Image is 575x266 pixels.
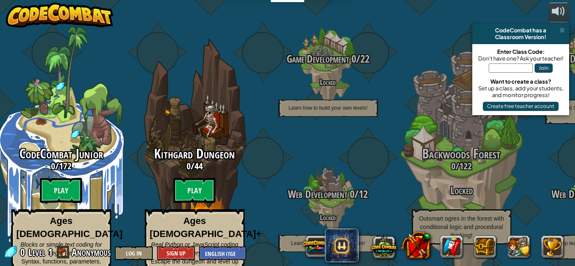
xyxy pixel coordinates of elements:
[261,213,395,221] h4: Locked
[477,55,565,62] div: Don't have one? Ask your teacher!
[548,3,569,22] button: Adjust volume
[360,52,370,66] span: 22
[173,178,216,203] btn: Play
[261,78,395,86] h4: Locked
[483,102,559,111] button: Create free teacher account
[20,245,27,259] span: 0
[289,105,367,111] span: Learn how to build your own levels!
[459,160,472,172] span: 122
[28,245,45,259] span: Level
[194,160,203,172] span: 44
[477,48,565,55] div: Enter Class Code:
[154,145,235,163] span: Kithgard Dungeon
[186,160,191,172] span: 0
[6,3,114,28] img: CodeCombat - Learn how to code by playing a game
[451,160,455,172] span: 0
[150,216,261,239] strong: Ages [DEMOGRAPHIC_DATA]+
[288,187,347,201] span: Web Development
[395,161,528,171] h3: /
[16,216,122,239] strong: Ages [DEMOGRAPHIC_DATA]
[19,145,103,163] span: CodeCombat Junior
[59,160,72,172] span: 172
[395,185,528,196] h3: Locked
[422,145,500,163] span: Backwoods Forest
[261,189,395,200] h3: /
[476,34,566,40] div: Classroom Version!
[151,241,238,256] span: Real Python or JavaScript coding for everyone
[359,187,368,201] span: 12
[535,63,553,73] button: Join
[349,52,356,66] span: 0
[419,215,504,239] span: Outsmart ogres in the forest with conditional logic and procedural thinking!
[40,178,82,203] btn: Play
[477,78,565,85] div: Want to create a class?
[20,241,102,256] span: Blocks or simple text coding for beginners
[51,160,55,172] span: 0
[287,52,349,66] span: Game Development
[48,245,53,259] span: 1
[261,53,395,65] h3: /
[128,161,261,171] h3: /
[72,245,111,259] span: Anonymous
[347,187,354,201] span: 0
[477,85,565,98] div: Set up a class, add your students, and monitor progress!
[291,240,365,246] span: Learn HTML, scripting and more!
[115,246,153,260] button: Log In
[157,246,195,260] button: Sign Up
[476,27,566,34] div: CodeCombat has a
